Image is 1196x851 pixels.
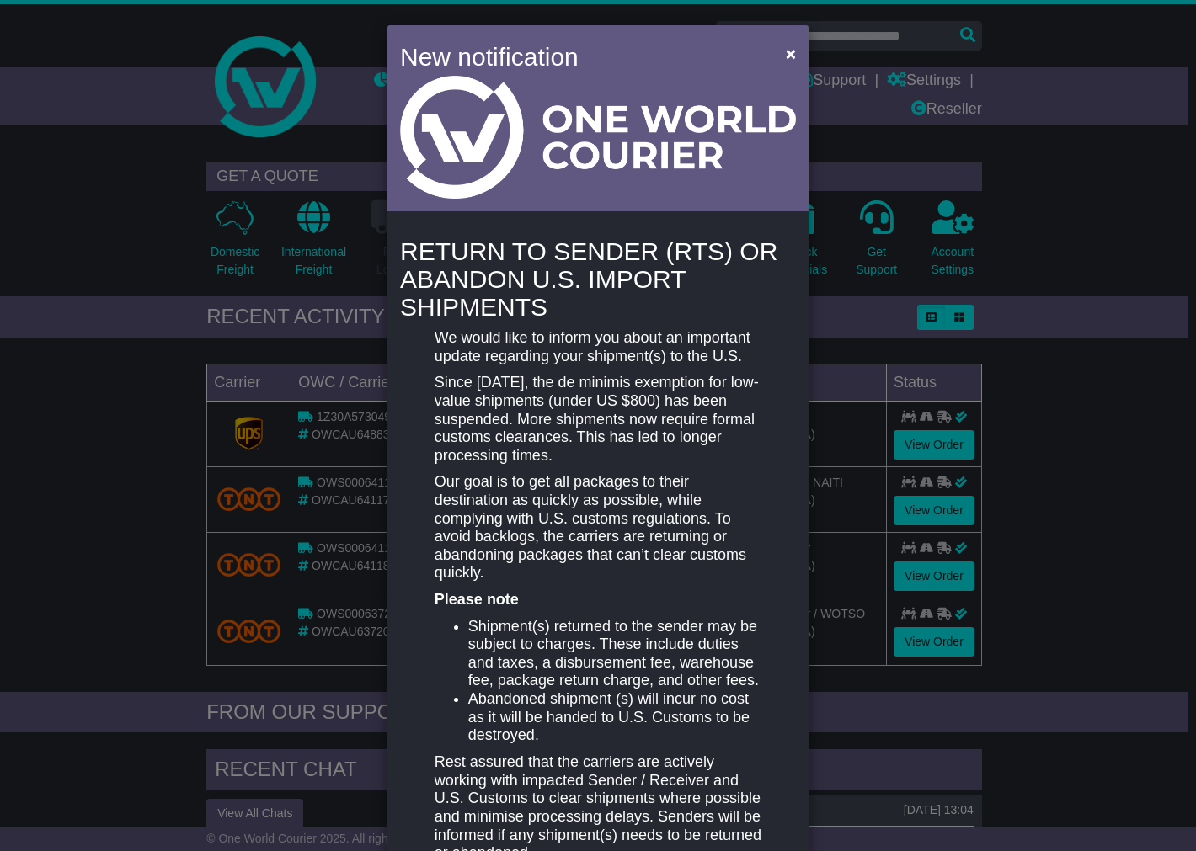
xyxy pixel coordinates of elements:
strong: Please note [435,591,519,608]
p: We would like to inform you about an important update regarding your shipment(s) to the U.S. [435,329,761,365]
span: × [786,44,796,63]
p: Since [DATE], the de minimis exemption for low-value shipments (under US $800) has been suspended... [435,374,761,465]
p: Our goal is to get all packages to their destination as quickly as possible, while complying with... [435,473,761,582]
img: Light [400,76,796,199]
h4: New notification [400,38,761,76]
li: Shipment(s) returned to the sender may be subject to charges. These include duties and taxes, a d... [468,618,761,690]
li: Abandoned shipment (s) will incur no cost as it will be handed to U.S. Customs to be destroyed. [468,690,761,745]
h4: RETURN TO SENDER (RTS) OR ABANDON U.S. IMPORT SHIPMENTS [400,237,796,321]
button: Close [777,36,804,71]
